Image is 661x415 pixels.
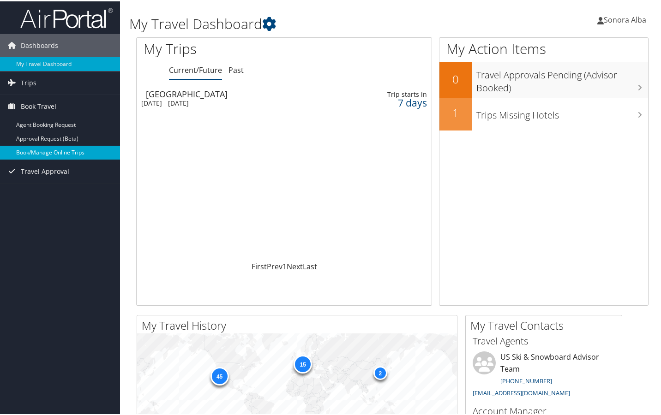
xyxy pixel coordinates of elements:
img: airportal-logo.png [20,6,113,28]
h3: Trips Missing Hotels [476,103,648,120]
span: Trips [21,70,36,93]
a: 1 [282,260,287,270]
a: Prev [267,260,282,270]
h2: My Travel Contacts [470,316,622,332]
a: 1Trips Missing Hotels [439,97,648,129]
div: 15 [294,354,312,372]
div: 2 [373,365,387,379]
li: US Ski & Snowboard Advisor Team [468,350,619,399]
span: Sonora Alba [604,13,646,24]
h2: 0 [439,70,472,86]
h3: Travel Agents [473,333,615,346]
div: [DATE] - [DATE] [141,98,330,106]
div: 45 [210,365,228,384]
div: 7 days [364,97,427,106]
div: [GEOGRAPHIC_DATA] [146,89,335,97]
span: Dashboards [21,33,58,56]
a: 0Travel Approvals Pending (Advisor Booked) [439,61,648,96]
div: Trip starts in [364,89,427,97]
h1: My Action Items [439,38,648,57]
span: Book Travel [21,94,56,117]
span: Travel Approval [21,159,69,182]
a: First [252,260,267,270]
h2: My Travel History [142,316,457,332]
a: Last [303,260,317,270]
h2: 1 [439,104,472,119]
a: Current/Future [169,64,222,74]
a: [PHONE_NUMBER] [500,375,552,384]
h1: My Travel Dashboard [129,13,480,32]
a: Next [287,260,303,270]
a: Sonora Alba [597,5,655,32]
h1: My Trips [144,38,302,57]
h3: Travel Approvals Pending (Advisor Booked) [476,63,648,93]
a: Past [228,64,244,74]
a: [EMAIL_ADDRESS][DOMAIN_NAME] [473,387,570,396]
